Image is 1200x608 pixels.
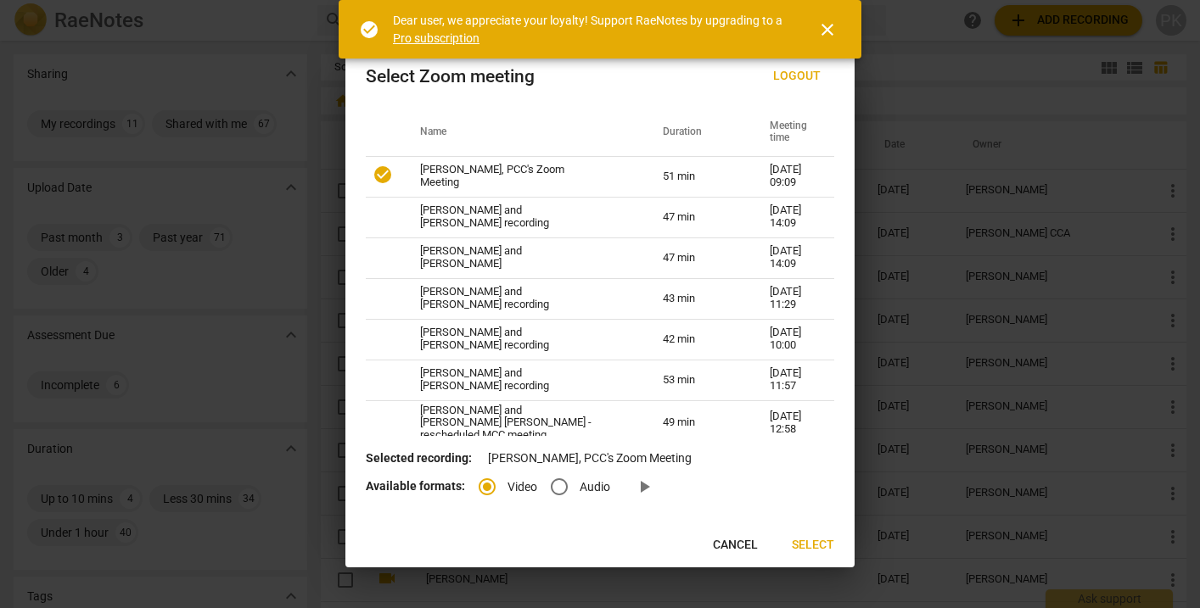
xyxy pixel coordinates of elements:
[624,466,664,507] a: Preview
[580,478,610,496] span: Audio
[749,400,834,446] td: [DATE] 12:58
[373,165,393,185] span: check_circle
[400,237,642,278] td: [PERSON_NAME] and [PERSON_NAME]
[642,278,749,319] td: 43 min
[699,530,771,561] button: Cancel
[366,479,465,493] b: Available formats:
[479,479,624,493] div: File type
[773,68,821,85] span: Logout
[817,20,838,40] span: close
[400,319,642,360] td: [PERSON_NAME] and [PERSON_NAME] recording
[400,156,642,197] td: [PERSON_NAME], PCC's Zoom Meeting
[642,360,749,400] td: 53 min
[749,319,834,360] td: [DATE] 10:00
[366,451,472,465] b: Selected recording:
[749,156,834,197] td: [DATE] 09:09
[507,478,537,496] span: Video
[642,197,749,237] td: 47 min
[642,319,749,360] td: 42 min
[749,360,834,400] td: [DATE] 11:57
[749,109,834,156] th: Meeting time
[359,20,379,40] span: check_circle
[792,537,834,554] span: Select
[749,197,834,237] td: [DATE] 14:09
[642,109,749,156] th: Duration
[400,197,642,237] td: [PERSON_NAME] and [PERSON_NAME] recording
[642,237,749,278] td: 47 min
[366,66,535,87] div: Select Zoom meeting
[807,9,848,50] button: Close
[749,237,834,278] td: [DATE] 14:09
[713,537,758,554] span: Cancel
[400,109,642,156] th: Name
[393,31,479,45] a: Pro subscription
[642,400,749,446] td: 49 min
[400,278,642,319] td: [PERSON_NAME] and [PERSON_NAME] recording
[634,477,654,497] span: play_arrow
[393,12,787,47] div: Dear user, we appreciate your loyalty! Support RaeNotes by upgrading to a
[749,278,834,319] td: [DATE] 11:29
[400,400,642,446] td: [PERSON_NAME] and [PERSON_NAME] [PERSON_NAME] - rescheduled MCC meeting
[760,61,834,92] button: Logout
[778,530,848,561] button: Select
[400,360,642,400] td: [PERSON_NAME] and [PERSON_NAME] recording
[642,156,749,197] td: 51 min
[366,449,834,467] p: [PERSON_NAME], PCC's Zoom Meeting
